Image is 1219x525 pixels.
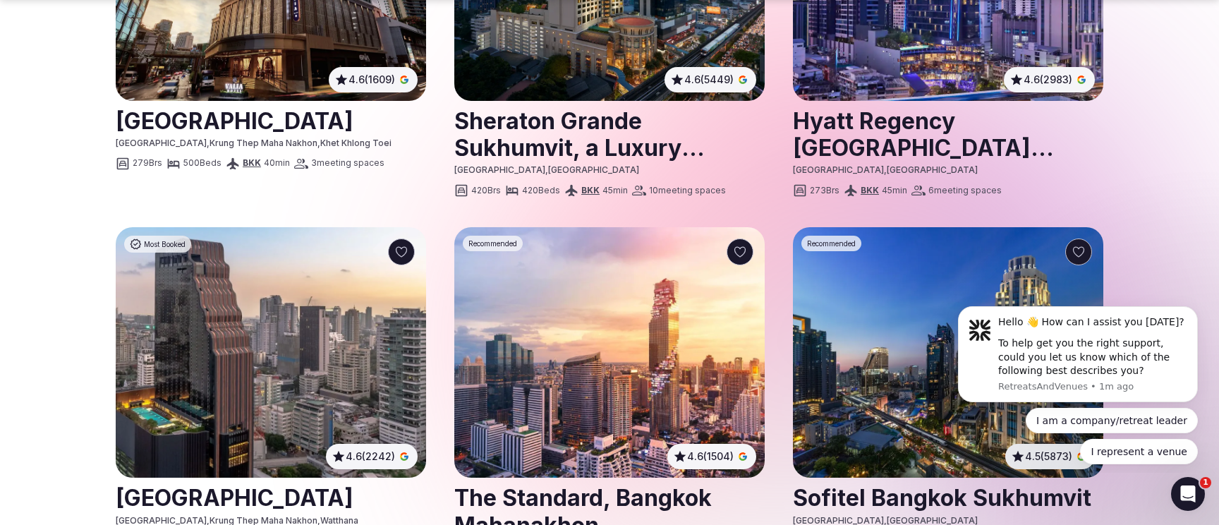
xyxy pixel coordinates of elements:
[454,227,765,478] img: The Standard, Bangkok Mahanakhon
[1024,73,1072,87] span: 4.6 (2983)
[133,157,162,169] span: 279 Brs
[548,164,639,175] span: [GEOGRAPHIC_DATA]
[810,185,839,197] span: 273 Brs
[793,479,1103,514] a: View venue
[793,102,1103,165] a: View venue
[793,227,1103,478] a: See Sofitel Bangkok Sukhumvit
[673,449,751,464] button: 4.6(1504)
[1200,477,1211,488] span: 1
[887,164,978,175] span: [GEOGRAPHIC_DATA]
[116,227,426,478] img: Carlton Hotel Bangkok Sukhumvit
[332,449,412,464] button: 4.6(2242)
[687,449,734,464] span: 4.6 (1504)
[793,164,884,175] span: [GEOGRAPHIC_DATA]
[454,227,765,478] a: See The Standard, Bangkok Mahanakhon
[463,236,523,251] div: Recommended
[334,73,412,87] button: 4.6(1609)
[346,449,395,464] span: 4.6 (2242)
[1171,477,1205,511] iframe: Intercom live chat
[116,102,426,138] a: View venue
[937,294,1219,473] iframe: Intercom notifications message
[454,102,765,165] a: View venue
[454,164,545,175] span: [GEOGRAPHIC_DATA]
[649,185,726,197] span: 10 meeting spaces
[884,164,887,175] span: ,
[882,185,907,197] span: 45 min
[454,102,765,165] h2: Sheraton Grande Sukhumvit, a Luxury Collection Hotel, [GEOGRAPHIC_DATA]
[522,185,560,197] span: 420 Beds
[602,185,628,197] span: 45 min
[210,138,317,148] span: Krung Thep Maha Nakhon
[243,157,261,168] a: BKK
[116,479,426,514] a: View venue
[116,227,426,478] a: See Carlton Hotel Bangkok Sukhumvit
[183,157,222,169] span: 500 Beds
[793,102,1103,165] h2: Hyatt Regency [GEOGRAPHIC_DATA] Sukhumvit
[545,164,548,175] span: ,
[320,138,392,148] span: Khet Khlong Toei
[801,236,861,251] div: Recommended
[807,239,856,248] span: Recommended
[471,185,501,197] span: 420 Brs
[317,138,320,148] span: ,
[684,73,734,87] span: 4.6 (5449)
[928,185,1002,197] span: 6 meeting spaces
[124,236,191,253] div: Most Booked
[1009,73,1089,87] button: 4.6(2983)
[793,479,1103,514] h2: Sofitel Bangkok Sukhumvit
[311,157,384,169] span: 3 meeting spaces
[207,138,210,148] span: ,
[468,239,517,248] span: Recommended
[144,239,186,249] span: Most Booked
[861,185,879,195] a: BKK
[581,185,600,195] a: BKK
[264,157,290,169] span: 40 min
[116,102,426,138] h2: [GEOGRAPHIC_DATA]
[116,138,207,148] span: [GEOGRAPHIC_DATA]
[793,227,1103,478] img: Sofitel Bangkok Sukhumvit
[670,73,751,87] button: 4.6(5449)
[348,73,395,87] span: 4.6 (1609)
[116,479,426,514] h2: [GEOGRAPHIC_DATA]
